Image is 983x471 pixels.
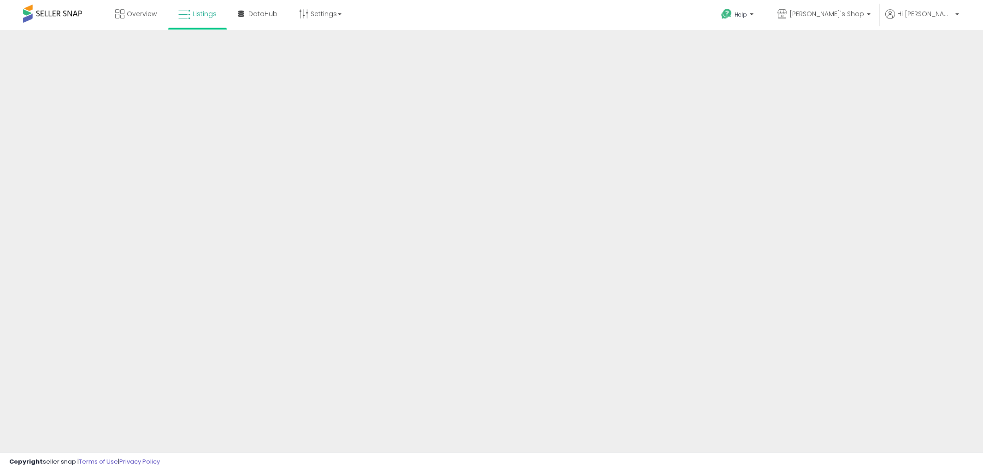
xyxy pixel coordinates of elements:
i: Get Help [721,8,732,20]
a: Hi [PERSON_NAME] [885,9,959,30]
span: Help [735,11,747,18]
span: [PERSON_NAME]'s Shop [789,9,864,18]
span: Hi [PERSON_NAME] [897,9,953,18]
span: Overview [127,9,157,18]
span: Listings [193,9,217,18]
a: Help [714,1,763,30]
span: DataHub [248,9,277,18]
